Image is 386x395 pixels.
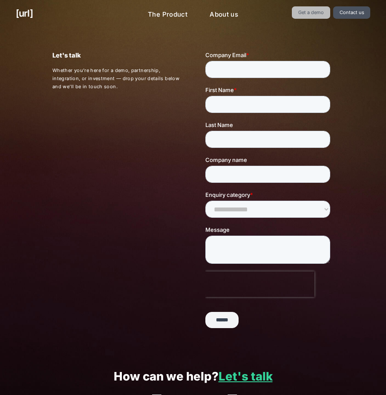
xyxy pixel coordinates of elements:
p: Let's talk [52,51,181,61]
p: Whether you’re here for a demo, partnership, integration, or investment — drop your details below... [52,66,181,91]
a: [URL] [16,6,33,20]
a: The Product [141,6,194,23]
p: How can we help? [16,370,371,383]
a: Get a demo [292,6,330,19]
iframe: Form 0 [205,51,334,335]
a: Contact us [333,6,370,19]
a: Let's talk [219,369,273,383]
a: About us [203,6,245,23]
